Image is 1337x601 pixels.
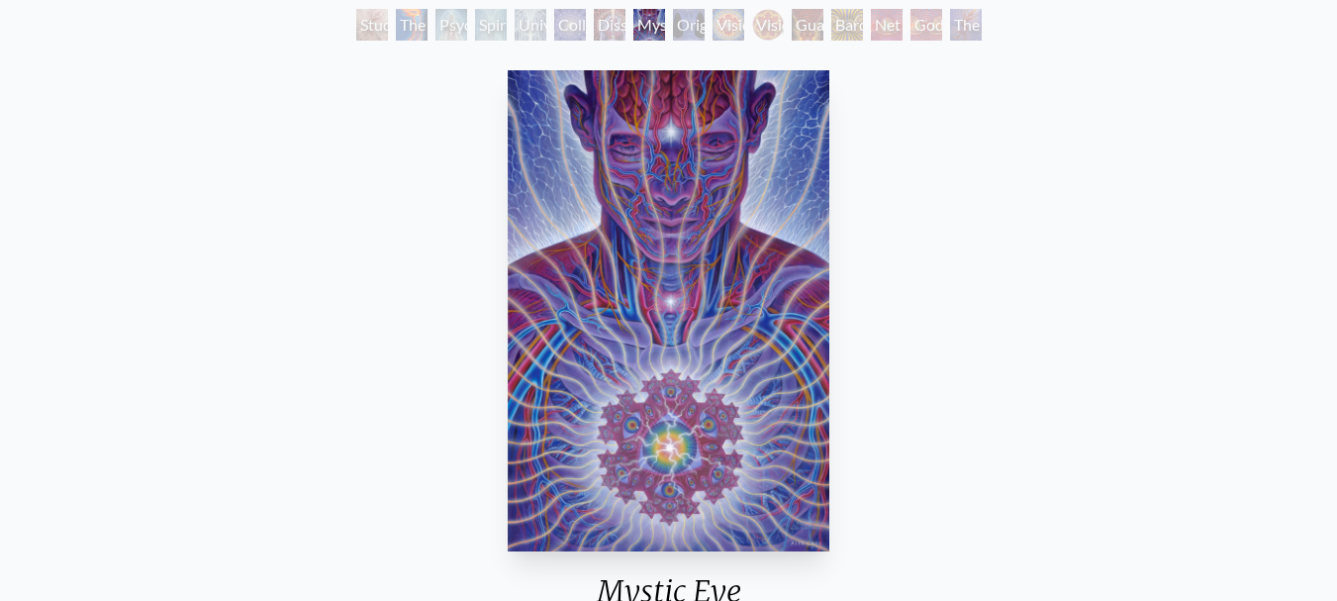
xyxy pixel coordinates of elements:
div: Net of Being [871,9,903,41]
div: Study for the Great Turn [356,9,388,41]
div: Vision [PERSON_NAME] [752,9,784,41]
div: Mystic Eye [633,9,665,41]
div: The Torch [396,9,428,41]
div: Psychic Energy System [435,9,467,41]
div: Universal Mind Lattice [515,9,546,41]
div: Vision Crystal [713,9,744,41]
div: Bardo Being [831,9,863,41]
div: Guardian of Infinite Vision [792,9,823,41]
div: Collective Vision [554,9,586,41]
div: Godself [910,9,942,41]
div: The Great Turn [950,9,982,41]
div: Dissectional Art for Tool's Lateralus CD [594,9,625,41]
img: Mystic-Eye-2018-Alex-Grey-watermarked.jpg [508,70,828,551]
div: Original Face [673,9,705,41]
div: Spiritual Energy System [475,9,507,41]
